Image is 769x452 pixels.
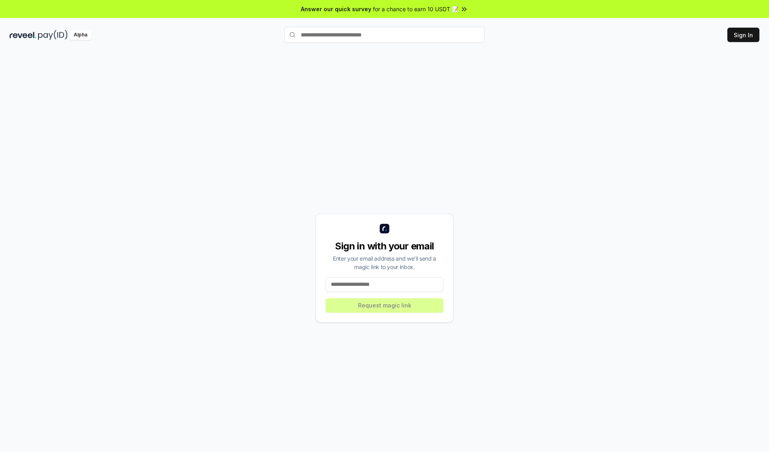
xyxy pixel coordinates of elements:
span: Answer our quick survey [301,5,371,13]
img: pay_id [38,30,68,40]
div: Enter your email address and we’ll send a magic link to your inbox. [326,254,443,271]
div: Sign in with your email [326,240,443,253]
img: logo_small [380,224,389,233]
div: Alpha [69,30,92,40]
button: Sign In [727,28,759,42]
span: for a chance to earn 10 USDT 📝 [373,5,459,13]
img: reveel_dark [10,30,36,40]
